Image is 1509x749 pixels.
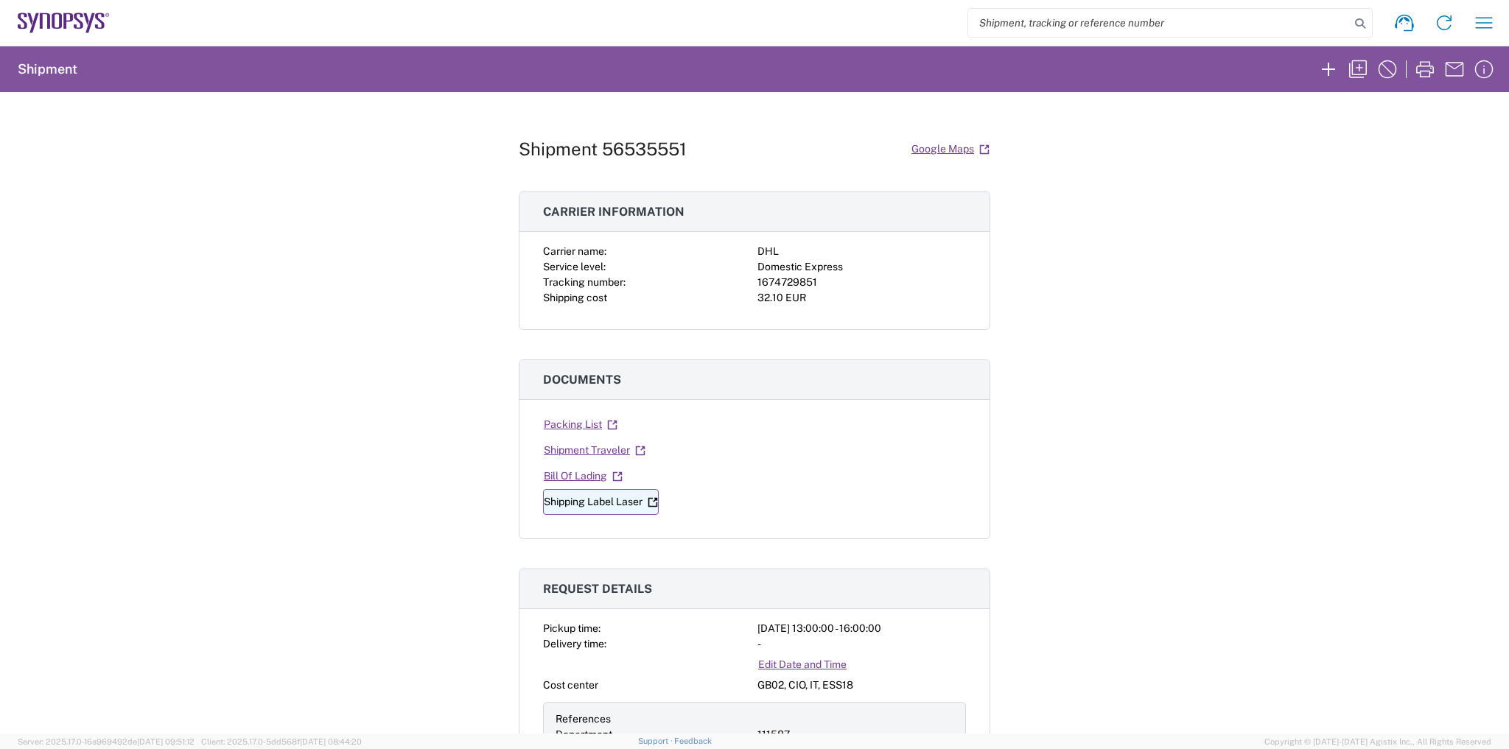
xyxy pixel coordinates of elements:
[543,463,623,489] a: Bill Of Lading
[556,713,611,725] span: References
[519,138,687,160] h1: Shipment 56535551
[543,261,606,272] span: Service level:
[556,727,752,742] div: Department
[543,276,626,288] span: Tracking number:
[757,727,953,742] div: 111587
[300,737,362,746] span: [DATE] 08:44:20
[757,636,966,652] div: -
[1264,735,1491,748] span: Copyright © [DATE]-[DATE] Agistix Inc., All Rights Reserved
[757,290,966,306] div: 32.10 EUR
[18,737,195,746] span: Server: 2025.17.0-16a969492de
[543,622,601,634] span: Pickup time:
[757,678,966,693] div: GB02, CIO, IT, ESS18
[543,638,606,650] span: Delivery time:
[543,412,618,437] a: Packing List
[638,736,675,745] a: Support
[757,652,847,678] a: Edit Date and Time
[911,136,990,162] a: Google Maps
[18,60,77,78] h2: Shipment
[543,373,621,387] span: Documents
[543,245,606,257] span: Carrier name:
[543,292,607,303] span: Shipping cost
[757,259,966,275] div: Domestic Express
[757,621,966,636] div: [DATE] 13:00:00 - 16:00:00
[201,737,362,746] span: Client: 2025.17.0-5dd568f
[543,582,652,596] span: Request details
[757,244,966,259] div: DHL
[674,736,712,745] a: Feedback
[757,275,966,290] div: 1674729851
[543,489,659,515] a: Shipping Label Laser
[543,679,598,691] span: Cost center
[543,437,646,463] a: Shipment Traveler
[968,9,1350,37] input: Shipment, tracking or reference number
[543,205,685,219] span: Carrier information
[137,737,195,746] span: [DATE] 09:51:12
